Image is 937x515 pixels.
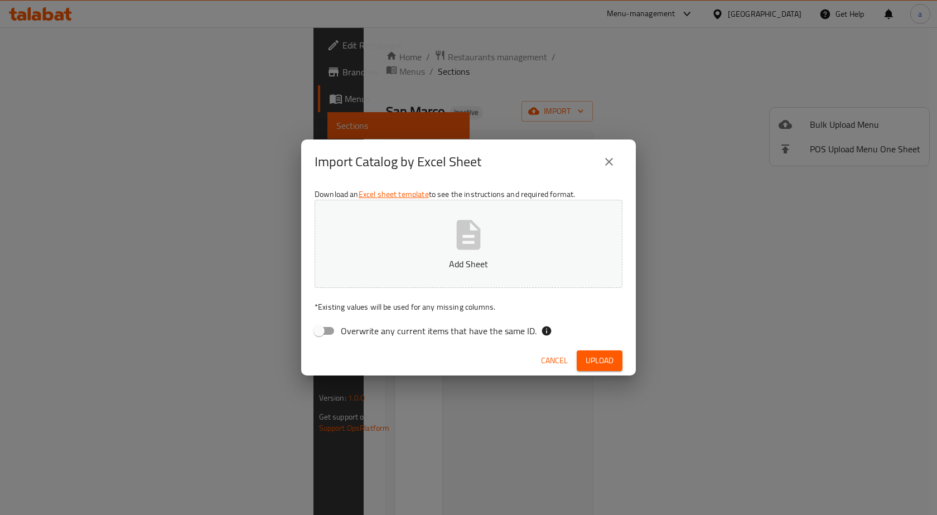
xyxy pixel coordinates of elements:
[586,354,614,368] span: Upload
[577,350,622,371] button: Upload
[541,354,568,368] span: Cancel
[301,184,636,346] div: Download an to see the instructions and required format.
[315,301,622,312] p: Existing values will be used for any missing columns.
[315,153,481,171] h2: Import Catalog by Excel Sheet
[537,350,572,371] button: Cancel
[596,148,622,175] button: close
[332,257,605,271] p: Add Sheet
[359,187,429,201] a: Excel sheet template
[541,325,552,336] svg: If the overwrite option isn't selected, then the items that match an existing ID will be ignored ...
[315,200,622,288] button: Add Sheet
[341,324,537,338] span: Overwrite any current items that have the same ID.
